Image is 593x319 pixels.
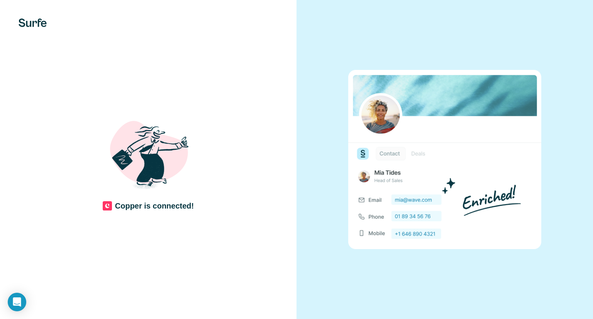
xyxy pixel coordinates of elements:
img: Surfe's logo [19,19,47,27]
img: CRM Logo [103,201,112,210]
img: Shaka Illustration [102,108,195,200]
h4: Copper is connected! [115,200,194,211]
img: none image [348,70,541,249]
div: Open Intercom Messenger [8,293,26,311]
